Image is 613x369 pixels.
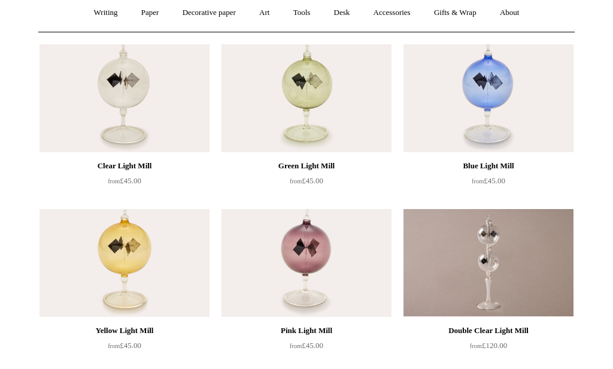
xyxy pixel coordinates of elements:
[108,343,120,349] span: from
[108,178,120,184] span: from
[221,159,392,208] a: Green Light Mill from£45.00
[290,176,323,185] span: £45.00
[40,209,210,317] a: Yellow Light Mill Yellow Light Mill
[221,209,392,317] img: Pink Light Mill
[40,44,210,152] img: Clear Light Mill
[470,341,507,350] span: £120.00
[403,44,573,152] img: Blue Light Mill
[224,323,389,338] div: Pink Light Mill
[221,209,392,317] a: Pink Light Mill Pink Light Mill
[221,44,392,152] img: Green Light Mill
[472,176,505,185] span: £45.00
[40,159,210,208] a: Clear Light Mill from£45.00
[40,209,210,317] img: Yellow Light Mill
[108,341,141,350] span: £45.00
[40,44,210,152] a: Clear Light Mill Clear Light Mill
[403,159,573,208] a: Blue Light Mill from£45.00
[472,178,484,184] span: from
[406,159,570,173] div: Blue Light Mill
[403,209,573,317] img: Double Clear Light Mill
[43,159,207,173] div: Clear Light Mill
[224,159,389,173] div: Green Light Mill
[406,323,570,338] div: Double Clear Light Mill
[403,44,573,152] a: Blue Light Mill Blue Light Mill
[108,176,141,185] span: £45.00
[290,341,323,350] span: £45.00
[290,343,302,349] span: from
[43,323,207,338] div: Yellow Light Mill
[403,209,573,317] a: Double Clear Light Mill Double Clear Light Mill
[221,44,392,152] a: Green Light Mill Green Light Mill
[470,343,482,349] span: from
[290,178,302,184] span: from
